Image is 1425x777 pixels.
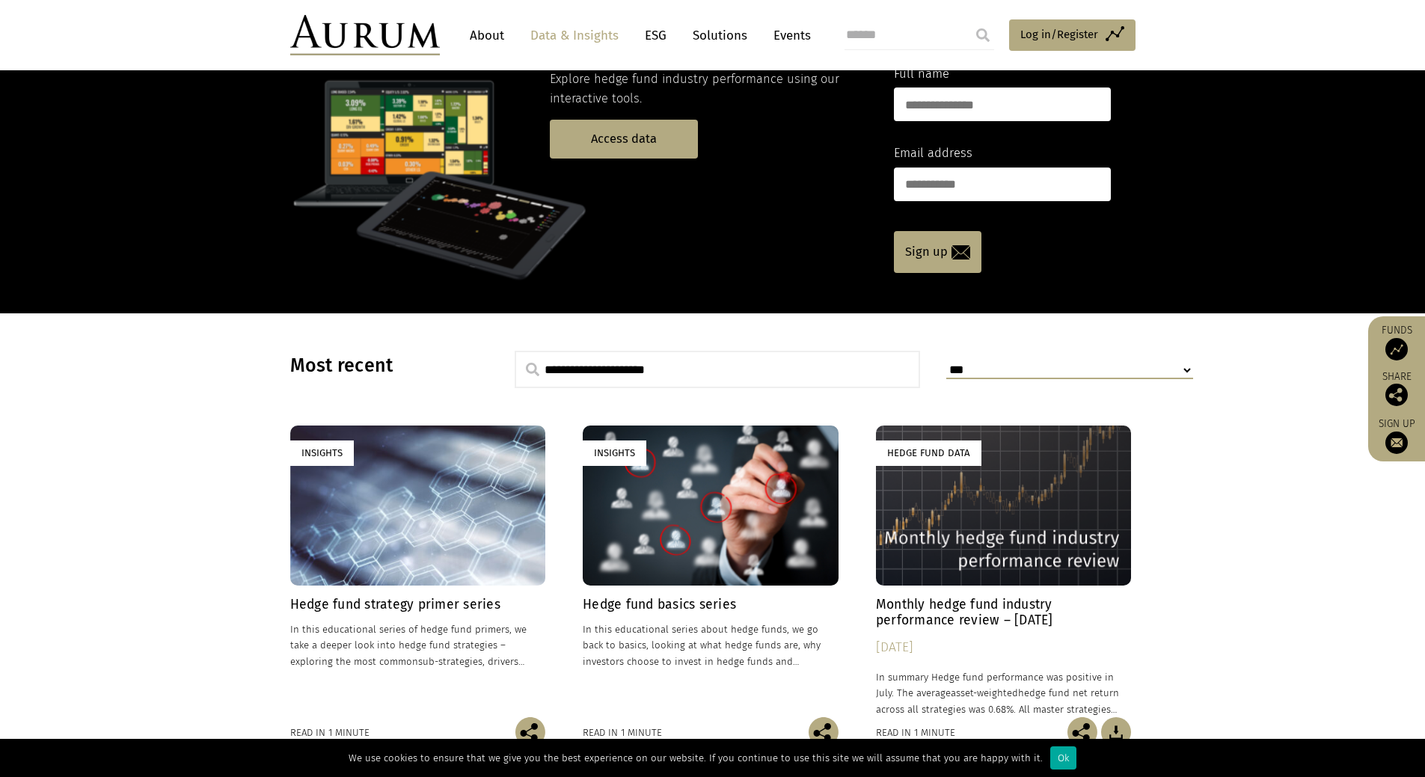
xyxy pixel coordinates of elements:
a: ESG [637,22,674,49]
div: Insights [290,440,354,465]
img: email-icon [951,245,970,259]
p: In this educational series of hedge fund primers, we take a deeper look into hedge fund strategie... [290,621,546,669]
a: Hedge Fund Data Monthly hedge fund industry performance review – [DATE] [DATE] In summary Hedge f... [876,426,1132,716]
p: In this educational series about hedge funds, we go back to basics, looking at what hedge funds a... [583,621,839,669]
img: Share this post [1067,717,1097,747]
a: Access data [550,120,698,158]
div: Insights [583,440,646,465]
div: Hedge Fund Data [876,440,981,465]
a: Sign up [894,231,981,273]
p: In summary Hedge fund performance was positive in July. The average hedge fund net return across ... [876,669,1132,716]
a: Data & Insights [523,22,626,49]
h4: Hedge fund strategy primer series [290,597,546,612]
img: Download Article [1101,717,1131,747]
div: Read in 1 minute [876,725,955,741]
img: Share this post [515,717,545,747]
h4: Hedge fund basics series [583,597,839,612]
a: Insights Hedge fund basics series In this educational series about hedge funds, we go back to bas... [583,426,839,716]
div: [DATE] [876,637,1132,658]
input: Submit [968,20,998,50]
div: Read in 1 minute [583,725,662,741]
a: Log in/Register [1009,19,1136,51]
img: Share this post [809,717,839,747]
a: Solutions [685,22,755,49]
p: Explore hedge fund industry performance using our interactive tools. [550,70,868,109]
a: Insights Hedge fund strategy primer series In this educational series of hedge fund primers, we t... [290,426,546,716]
img: Sign up to our newsletter [1385,432,1408,454]
label: Email address [894,144,972,163]
span: asset-weighted [951,687,1018,698]
h3: Most recent [290,354,477,377]
a: About [462,22,512,49]
span: sub-strategies [418,656,482,667]
img: Access Funds [1385,338,1408,360]
div: Share [1376,372,1418,406]
div: Read in 1 minute [290,725,370,741]
a: Events [766,22,811,49]
img: search.svg [526,363,539,376]
img: Aurum [290,15,440,55]
img: Share this post [1385,384,1408,406]
a: Funds [1376,324,1418,360]
label: Full name [894,64,949,84]
a: Sign up [1376,417,1418,454]
span: Log in/Register [1020,25,1098,43]
div: Ok [1050,746,1076,770]
h4: Monthly hedge fund industry performance review – [DATE] [876,597,1132,628]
